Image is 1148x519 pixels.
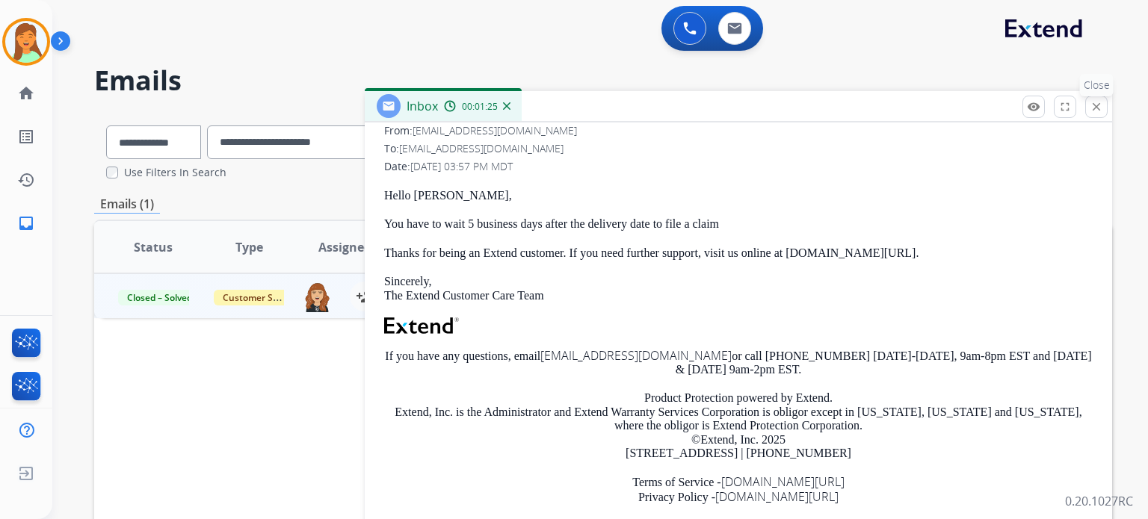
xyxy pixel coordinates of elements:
p: Terms of Service - Privacy Policy - [384,475,1093,504]
span: Assignee [318,238,371,256]
p: You have to wait 5 business days after the delivery date to file a claim [384,217,1093,231]
div: From: [384,123,1093,138]
span: Type [235,238,263,256]
h2: Emails [94,66,1112,96]
a: [EMAIL_ADDRESS][DOMAIN_NAME] [540,347,732,364]
span: Inbox [407,98,438,114]
label: Use Filters In Search [124,165,226,180]
p: Sincerely, The Extend Customer Care Team [384,275,1093,302]
span: [EMAIL_ADDRESS][DOMAIN_NAME] [399,141,564,155]
mat-icon: history [17,171,35,189]
mat-icon: inbox [17,214,35,232]
span: Status [134,238,173,256]
p: Emails (1) [94,195,160,214]
span: [DATE] 03:57 PM MDT [410,159,513,173]
div: Date: [384,159,1093,174]
div: To: [384,141,1093,156]
a: [DOMAIN_NAME][URL] [721,473,845,490]
p: Hello [PERSON_NAME], [384,189,1093,202]
mat-icon: home [17,84,35,102]
span: Closed – Solved [118,290,201,305]
a: [DOMAIN_NAME][URL] [715,488,839,505]
img: agent-avatar [303,282,332,312]
mat-icon: person_add [356,288,374,305]
mat-icon: fullscreen [1058,100,1072,114]
mat-icon: remove_red_eye [1027,100,1040,114]
p: Product Protection powered by Extend. Extend, Inc. is the Administrator and Extend Warranty Servi... [384,391,1093,460]
mat-icon: list_alt [17,128,35,146]
p: If you have any questions, email or call [PHONE_NUMBER] [DATE]-[DATE], 9am-8pm EST and [DATE] & [... [384,349,1093,377]
p: 0.20.1027RC [1065,492,1133,510]
span: [EMAIL_ADDRESS][DOMAIN_NAME] [413,123,577,137]
img: Extend Logo [384,317,459,334]
p: Close [1080,74,1114,96]
button: Close [1085,96,1108,118]
mat-icon: close [1090,100,1103,114]
span: 00:01:25 [462,101,498,113]
p: Thanks for being an Extend customer. If you need further support, visit us online at [DOMAIN_NAME... [384,246,1093,260]
span: Customer Support [214,290,311,305]
img: avatar [5,21,47,63]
